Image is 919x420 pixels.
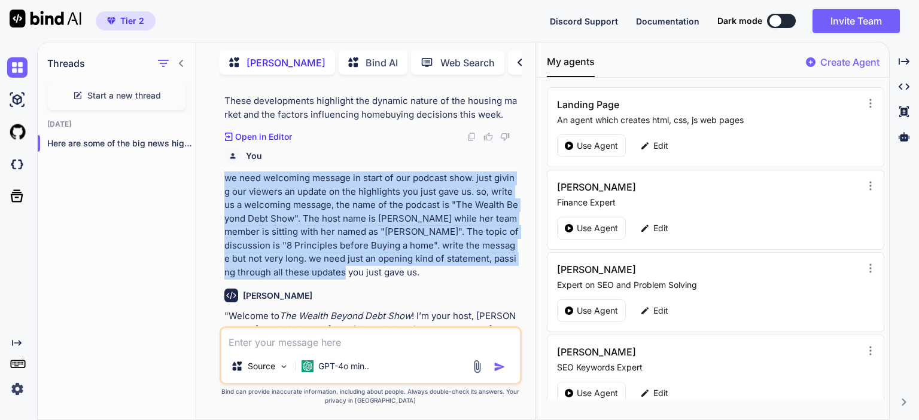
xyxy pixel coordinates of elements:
span: Dark mode [717,15,762,27]
button: My agents [547,54,595,77]
img: GPT-4o mini [302,360,314,372]
button: Discord Support [550,15,618,27]
img: icon [494,361,506,373]
p: Open in Editor [235,131,292,143]
h1: Threads [47,56,85,70]
p: we need welcoming message in start of our podcast show. just giving our viewers an update on the ... [224,171,519,279]
img: copy [467,132,476,142]
p: Use Agent [577,387,618,399]
button: Invite Team [813,9,900,33]
img: Bind AI [10,10,81,27]
h3: [PERSON_NAME] [557,180,769,194]
h6: [PERSON_NAME] [243,290,312,302]
img: chat [7,57,28,78]
h2: [DATE] [38,119,196,129]
p: Use Agent [577,305,618,317]
img: githubLight [7,122,28,142]
p: Finance Expert [557,197,860,209]
p: Expert on SEO and Problem Solving [557,279,860,291]
button: premiumTier 2 [96,11,156,30]
p: GPT-4o min.. [318,360,369,372]
p: Edit [653,222,668,234]
h3: [PERSON_NAME] [557,262,769,277]
p: [PERSON_NAME] [247,56,325,70]
p: Edit [653,305,668,317]
p: These developments highlight the dynamic nature of the housing market and the factors influencing... [224,94,519,121]
p: An agent which creates html, css, js web pages [557,114,860,126]
img: ai-studio [7,90,28,110]
span: Documentation [636,16,699,26]
img: darkCloudIdeIcon [7,154,28,174]
img: premium [107,17,115,24]
em: The Wealth Beyond Debt Show [279,310,412,321]
img: settings [7,379,28,399]
p: Edit [653,140,668,152]
p: Use Agent [577,140,618,152]
p: Use Agent [577,222,618,234]
p: SEO Keywords Expert [557,361,860,373]
p: Bind AI [366,56,398,70]
span: Tier 2 [120,15,144,27]
h6: You [246,150,262,162]
h3: [PERSON_NAME] [557,345,769,359]
img: Pick Models [279,361,289,372]
p: Here are some of the big news highlights... [47,137,196,149]
img: attachment [470,360,484,373]
button: Documentation [636,15,699,27]
p: Web Search [440,56,495,70]
p: Edit [653,387,668,399]
p: Bind can provide inaccurate information, including about people. Always double-check its answers.... [220,387,522,405]
p: Create Agent [820,55,880,69]
h3: Landing Page [557,97,769,112]
p: Source [248,360,275,372]
span: Discord Support [550,16,618,26]
img: like [483,132,493,142]
img: dislike [500,132,510,142]
span: Start a new thread [87,90,161,102]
